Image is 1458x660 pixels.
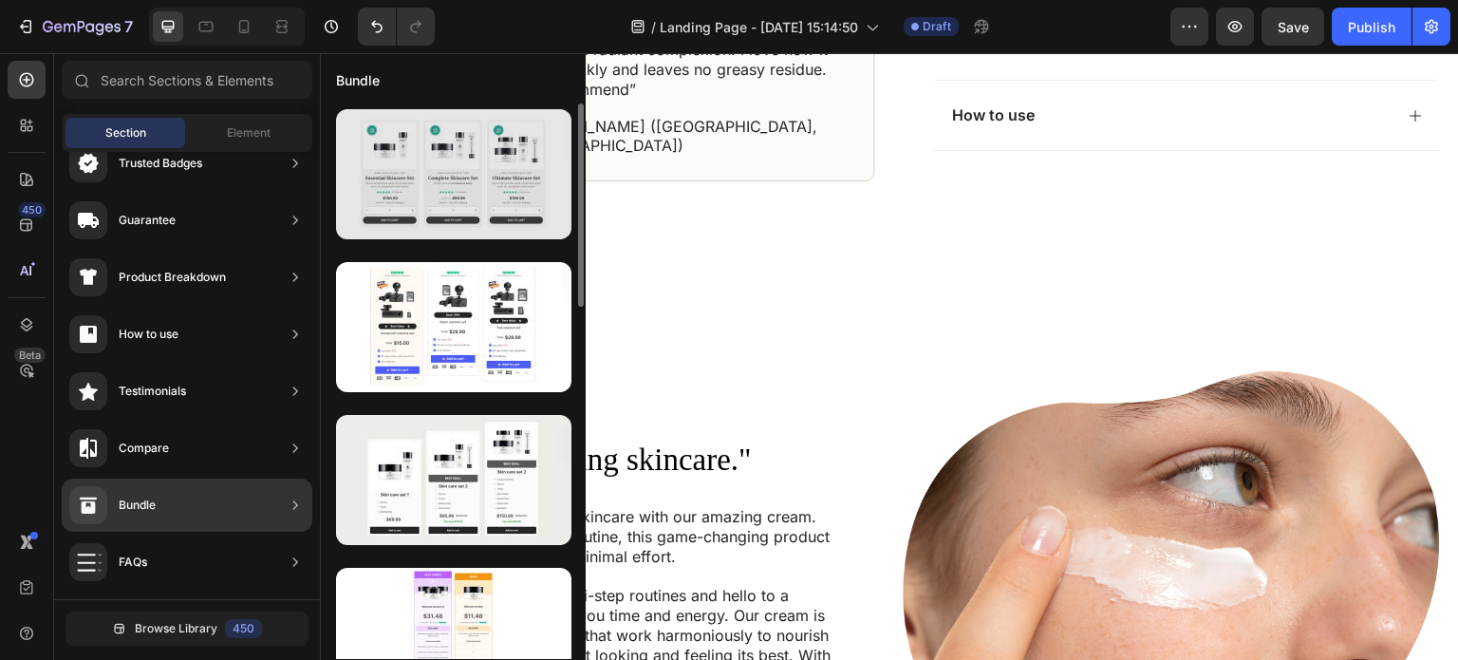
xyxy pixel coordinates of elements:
[65,612,308,646] button: Browse Library450
[320,53,1458,660] iframe: Design area
[651,17,656,37] span: /
[135,620,217,637] span: Browse Library
[225,619,262,638] div: 450
[1348,17,1395,37] div: Publish
[1262,8,1324,46] button: Save
[119,382,186,401] div: Testimonials
[119,439,169,458] div: Compare
[227,124,271,141] span: Element
[119,496,156,515] div: Bundle
[1332,8,1411,46] button: Publish
[358,8,435,46] div: Undo/Redo
[119,211,176,230] div: Guarantee
[1278,19,1309,35] span: Save
[14,348,46,363] div: Beta
[105,124,146,141] span: Section
[119,553,147,572] div: FAQs
[62,61,312,99] input: Search Sections & Elements
[119,325,178,344] div: How to use
[660,17,858,37] span: Landing Page - [DATE] 15:14:50
[923,18,951,35] span: Draft
[119,154,202,173] div: Trusted Badges
[8,8,141,46] button: 7
[124,15,133,38] p: 7
[18,202,46,217] div: 450
[119,268,226,287] div: Product Breakdown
